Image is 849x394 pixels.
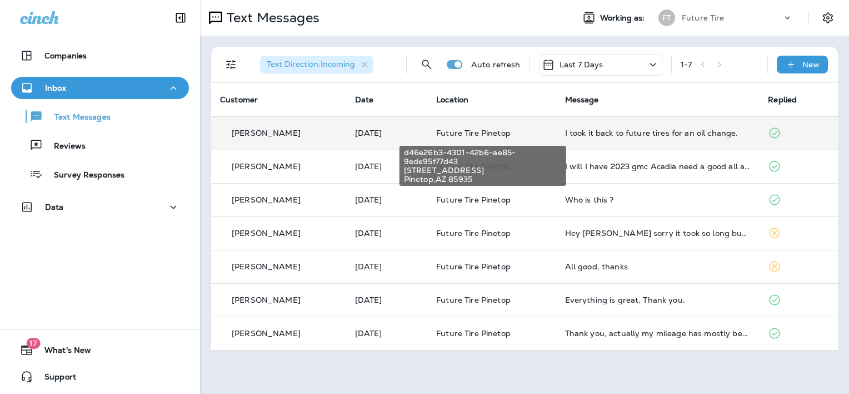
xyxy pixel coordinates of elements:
[11,366,189,388] button: Support
[404,175,562,184] span: Pinetop , AZ 85935
[802,60,820,69] p: New
[232,229,301,238] p: [PERSON_NAME]
[682,13,725,22] p: Future Tire
[43,170,124,181] p: Survey Responses
[436,328,511,338] span: Future Tire Pinetop
[11,134,189,157] button: Reviews
[681,60,692,69] div: 1 - 7
[11,105,189,128] button: Text Messages
[404,166,562,175] span: [STREET_ADDRESS]
[220,95,258,105] span: Customer
[165,7,196,29] button: Collapse Sidebar
[818,8,838,28] button: Settings
[43,141,86,152] p: Reviews
[416,53,438,76] button: Search Messages
[45,83,66,92] p: Inbox
[232,329,301,338] p: [PERSON_NAME]
[600,13,647,23] span: Working as:
[658,9,675,26] div: FT
[11,196,189,218] button: Data
[222,9,319,26] p: Text Messages
[565,95,599,105] span: Message
[11,339,189,361] button: 17What's New
[232,162,301,171] p: [PERSON_NAME]
[565,129,751,137] div: I took it back to future tires for an oil change.
[43,112,111,123] p: Text Messages
[45,203,64,211] p: Data
[565,329,751,338] div: Thank you, actually my mileage has mostly been locally lately and I'm out on of town; car parked ...
[355,229,419,238] p: Sep 12, 2025 12:10 PM
[436,295,511,305] span: Future Tire Pinetop
[436,228,511,238] span: Future Tire Pinetop
[232,195,301,204] p: [PERSON_NAME]
[11,162,189,186] button: Survey Responses
[565,295,751,304] div: Everything is great. Thank you.
[355,262,419,271] p: Sep 10, 2025 09:43 AM
[404,148,562,166] span: d46e26b3-4301-42b6-ae85-9ede95f77d43
[436,262,511,272] span: Future Tire Pinetop
[11,77,189,99] button: Inbox
[355,129,419,137] p: Sep 16, 2025 09:38 AM
[471,60,521,69] p: Auto refresh
[11,45,189,67] button: Companies
[232,295,301,304] p: [PERSON_NAME]
[232,262,301,271] p: [PERSON_NAME]
[232,129,301,137] p: [PERSON_NAME]
[44,51,87,60] p: Companies
[26,338,40,349] span: 17
[355,95,374,105] span: Date
[355,295,419,304] p: Sep 10, 2025 08:04 AM
[565,195,751,204] div: Who is this ?
[355,195,419,204] p: Sep 13, 2025 04:02 PM
[436,128,511,138] span: Future Tire Pinetop
[355,162,419,171] p: Sep 16, 2025 08:45 AM
[220,53,242,76] button: Filters
[355,329,419,338] p: Sep 8, 2025 09:49 AM
[436,95,468,105] span: Location
[33,346,91,359] span: What's New
[565,229,751,238] div: Hey Rex sorry it took so long but I emailed you those pictures.
[267,59,355,69] span: Text Direction : Incoming
[565,262,751,271] div: All good, thanks
[565,162,751,171] div: I will I have 2023 gmc Acadia need a good all around tire 50000 miles or more I going to Oklahoma...
[768,95,797,105] span: Replied
[260,56,373,73] div: Text Direction:Incoming
[560,60,603,69] p: Last 7 Days
[436,195,511,205] span: Future Tire Pinetop
[33,372,76,386] span: Support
